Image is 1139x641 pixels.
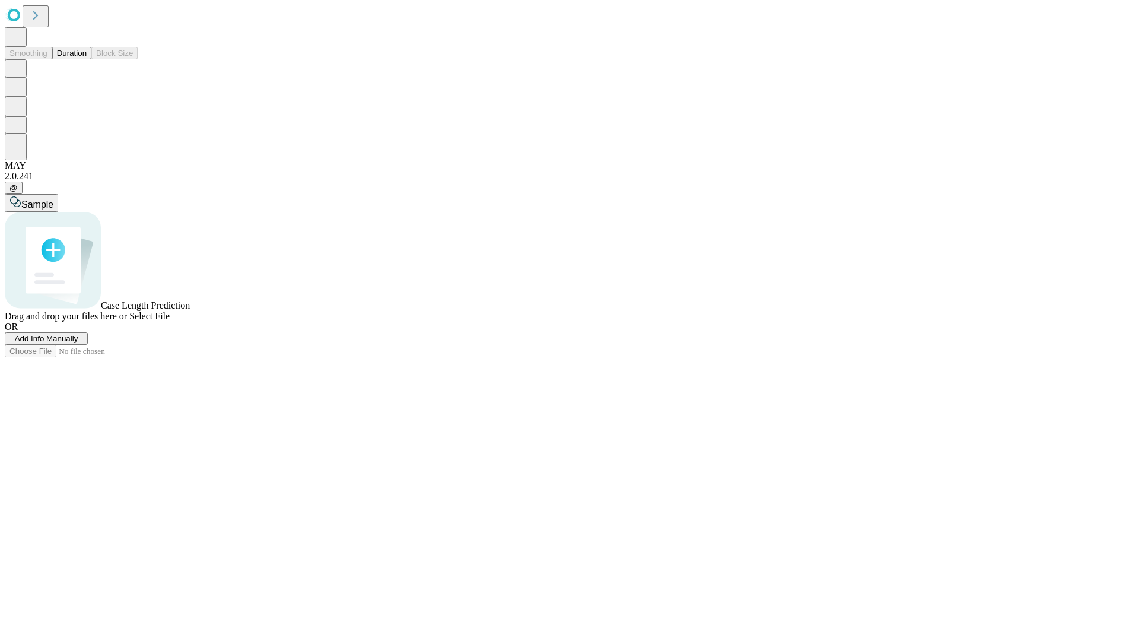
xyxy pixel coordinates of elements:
[21,199,53,210] span: Sample
[129,311,170,321] span: Select File
[91,47,138,59] button: Block Size
[5,171,1134,182] div: 2.0.241
[9,183,18,192] span: @
[5,194,58,212] button: Sample
[101,300,190,310] span: Case Length Prediction
[5,332,88,345] button: Add Info Manually
[52,47,91,59] button: Duration
[5,160,1134,171] div: MAY
[5,322,18,332] span: OR
[5,47,52,59] button: Smoothing
[5,311,127,321] span: Drag and drop your files here or
[15,334,78,343] span: Add Info Manually
[5,182,23,194] button: @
